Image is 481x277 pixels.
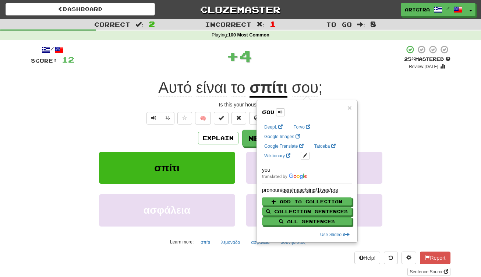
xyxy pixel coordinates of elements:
[347,104,352,112] button: Close
[262,217,352,225] button: All Sentences
[205,21,251,28] span: Incorrect
[317,187,320,193] abbr: Person: First person
[250,79,287,98] u: σπίτι
[420,252,450,264] button: Report
[404,56,415,62] span: 25 %
[270,20,276,28] span: 1
[99,194,235,226] button: ασφάλεια
[247,237,274,248] button: ασφάλεια
[321,187,331,193] span: /
[170,239,194,245] small: Learn more:
[401,3,466,16] a: Artstra /
[246,194,382,226] button: ασυνήθιστος
[31,101,450,108] div: Is this your house?
[262,108,274,116] strong: σου
[31,45,74,54] div: /
[177,112,192,125] button: Favorite sentence (alt+f)
[293,187,305,193] abbr: Gender: Masculine gender
[149,20,155,28] span: 2
[62,55,74,64] span: 12
[158,79,192,97] span: Αυτό
[287,79,323,97] span: ;
[318,231,352,239] button: Use Slideout
[228,32,269,38] strong: 100 Most Common
[321,187,329,193] abbr: Poss: It is possessive
[31,57,57,64] span: Score:
[196,79,227,97] span: είναι
[312,142,338,150] a: Tatoeba
[370,20,376,28] span: 8
[446,6,450,11] span: /
[246,152,382,184] button: λεμονάδα
[354,252,381,264] button: Help!
[214,112,229,125] button: Set this sentence to 100% Mastered (alt+m)
[242,130,283,147] button: Next
[145,112,175,125] div: Text-to-speech controls
[146,112,161,125] button: Play sentence audio (ctl+space)
[217,237,244,248] button: λεμονάδα
[282,187,291,193] abbr: Case: Genitive
[249,112,264,125] button: Ignore sentence (alt+i)
[347,104,352,112] span: ×
[231,112,246,125] button: Reset to 0% Mastered (alt+r)
[404,56,450,63] div: Mastered
[262,142,306,150] a: Google Translate
[144,204,190,216] span: ασφάλεια
[6,3,155,15] a: Dashboard
[384,252,398,264] button: Round history (alt+y)
[301,152,310,160] button: edit links
[135,21,144,28] span: :
[306,187,317,193] span: /
[262,166,352,173] div: you
[331,187,338,193] abbr: PronType: Personal or possessive personal pronoun or determiner
[231,79,245,97] span: το
[154,162,180,173] span: σπίτι
[262,152,293,160] a: Wiktionary
[262,197,352,206] button: Add to Collection
[357,21,365,28] span: :
[293,187,306,193] span: /
[291,123,312,131] a: Forvo
[226,45,239,67] span: +
[262,173,307,179] img: Color short
[239,47,252,65] span: 4
[326,21,352,28] span: To go
[317,187,321,193] span: /
[292,79,318,97] span: σου
[166,3,315,16] a: Clozemaster
[195,112,211,125] button: 🧠
[262,123,285,131] a: DeepL
[197,237,214,248] button: σπίτι
[409,64,438,69] small: Review: [DATE]
[262,207,352,215] button: Collection Sentences
[306,187,316,193] abbr: Number: Singular number
[257,21,265,28] span: :
[407,268,450,276] a: Sentence Source
[405,6,430,13] span: Artstra
[262,186,352,194] p: pronoun /
[99,152,235,184] button: σπίτι
[161,112,175,125] button: ½
[262,133,302,141] a: Google Images
[282,187,292,193] span: /
[94,21,130,28] span: Correct
[198,132,238,144] button: Explain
